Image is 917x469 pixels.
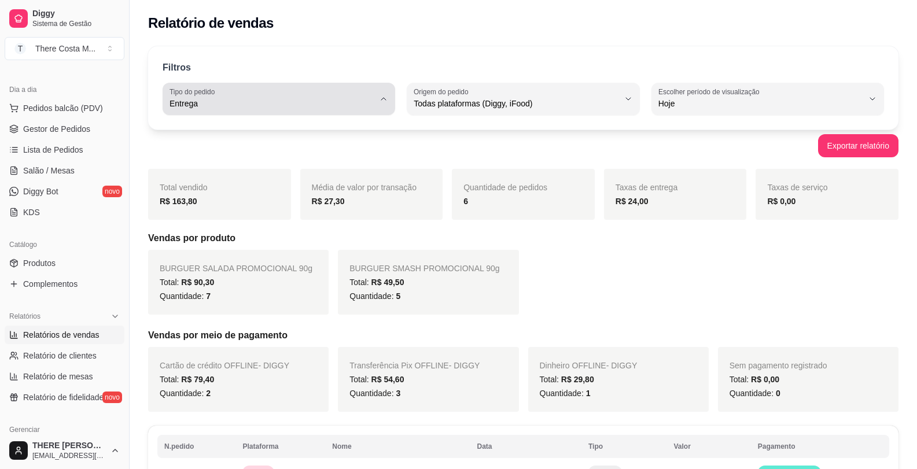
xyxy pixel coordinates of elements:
span: Diggy [32,9,120,19]
th: N.pedido [157,435,235,458]
span: Gestor de Pedidos [23,123,90,135]
h5: Vendas por produto [148,231,898,245]
span: Hoje [658,98,863,109]
span: Produtos [23,257,56,269]
div: Dia a dia [5,80,124,99]
span: Quantidade: [349,291,400,301]
span: Cartão de crédito OFFLINE - DIGGY [160,361,289,370]
span: [EMAIL_ADDRESS][DOMAIN_NAME] [32,451,106,460]
span: Salão / Mesas [23,165,75,176]
strong: R$ 0,00 [767,197,796,206]
span: BURGUER SMASH PROMOCIONAL 90g [349,264,499,273]
label: Origem do pedido [414,87,472,97]
span: Quantidade: [730,389,780,398]
span: Lista de Pedidos [23,144,83,156]
span: KDS [23,206,40,218]
span: Entrega [170,98,374,109]
th: Data [470,435,581,458]
span: Taxas de serviço [767,183,827,192]
span: Sistema de Gestão [32,19,120,28]
span: 0 [776,389,780,398]
span: Total: [349,375,404,384]
span: Total: [160,278,214,287]
th: Plataforma [235,435,325,458]
span: Pedidos balcão (PDV) [23,102,103,114]
span: Média de valor por transação [312,183,417,192]
th: Nome [325,435,470,458]
strong: 6 [463,197,468,206]
span: 1 [586,389,591,398]
span: Relatório de mesas [23,371,93,382]
span: Total: [349,278,404,287]
button: Exportar relatório [818,134,898,157]
label: Tipo do pedido [170,87,219,97]
span: Complementos [23,278,78,290]
span: Todas plataformas (Diggy, iFood) [414,98,618,109]
span: Total: [160,375,214,384]
span: R$ 0,00 [751,375,779,384]
span: R$ 54,60 [371,375,404,384]
span: Diggy Bot [23,186,58,197]
button: Select a team [5,37,124,60]
span: T [14,43,26,54]
div: Catálogo [5,235,124,254]
span: Quantidade: [160,389,211,398]
span: Relatório de fidelidade [23,392,104,403]
div: Gerenciar [5,420,124,439]
span: Dinheiro OFFLINE - DIGGY [540,361,638,370]
span: Relatórios [9,312,40,321]
span: Quantidade: [349,389,400,398]
span: Taxas de entrega [616,183,677,192]
th: Pagamento [751,435,889,458]
span: 5 [396,291,400,301]
p: Filtros [163,61,191,75]
span: Quantidade: [540,389,591,398]
strong: R$ 24,00 [616,197,649,206]
span: Total vendido [160,183,208,192]
th: Tipo [581,435,667,458]
span: Quantidade: [160,291,211,301]
div: There Costa M ... [35,43,95,54]
span: THERE [PERSON_NAME] [32,441,106,451]
h2: Relatório de vendas [148,14,274,32]
span: 7 [206,291,211,301]
span: R$ 90,30 [181,278,214,287]
span: Total: [540,375,594,384]
span: 2 [206,389,211,398]
span: Total: [730,375,779,384]
strong: R$ 163,80 [160,197,197,206]
span: R$ 79,40 [181,375,214,384]
span: Relatórios de vendas [23,329,100,341]
span: Sem pagamento registrado [730,361,827,370]
span: R$ 29,80 [561,375,594,384]
span: BURGUER SALADA PROMOCIONAL 90g [160,264,312,273]
th: Valor [666,435,750,458]
span: Transferência Pix OFFLINE - DIGGY [349,361,480,370]
label: Escolher período de visualização [658,87,763,97]
span: Relatório de clientes [23,350,97,361]
h5: Vendas por meio de pagamento [148,328,898,342]
span: R$ 49,50 [371,278,404,287]
span: Quantidade de pedidos [463,183,547,192]
span: 3 [396,389,400,398]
